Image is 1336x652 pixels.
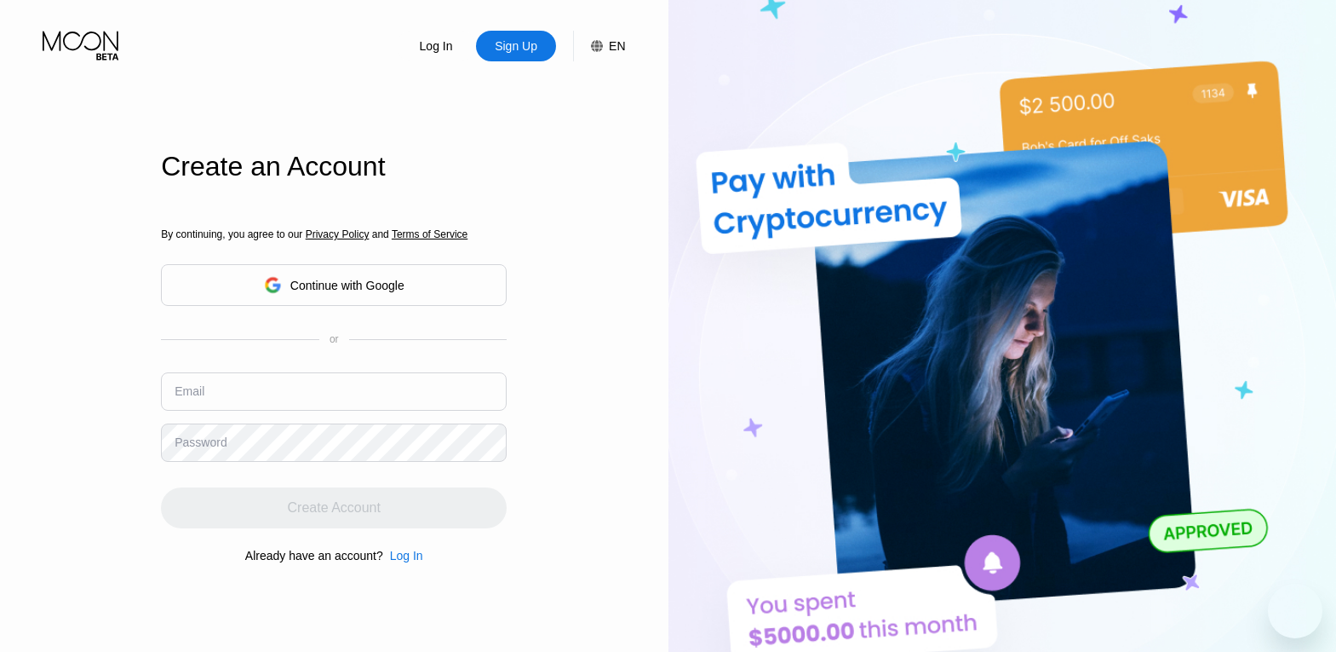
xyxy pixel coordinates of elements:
div: Password [175,436,226,449]
div: Email [175,384,204,398]
span: Terms of Service [392,228,467,240]
span: and [369,228,392,240]
div: Create an Account [161,151,507,182]
div: Sign Up [493,38,539,55]
div: Sign Up [476,31,556,61]
span: Privacy Policy [306,228,370,240]
div: EN [573,31,625,61]
div: By continuing, you agree to our [161,228,507,240]
iframe: Button to launch messaging window [1268,584,1322,638]
div: Continue with Google [161,264,507,306]
div: Log In [390,549,423,563]
div: Log In [418,38,455,55]
div: EN [609,39,625,53]
div: or [330,333,339,345]
div: Continue with Google [290,279,404,292]
div: Log In [396,31,476,61]
div: Already have an account? [245,549,383,563]
div: Log In [383,549,423,563]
